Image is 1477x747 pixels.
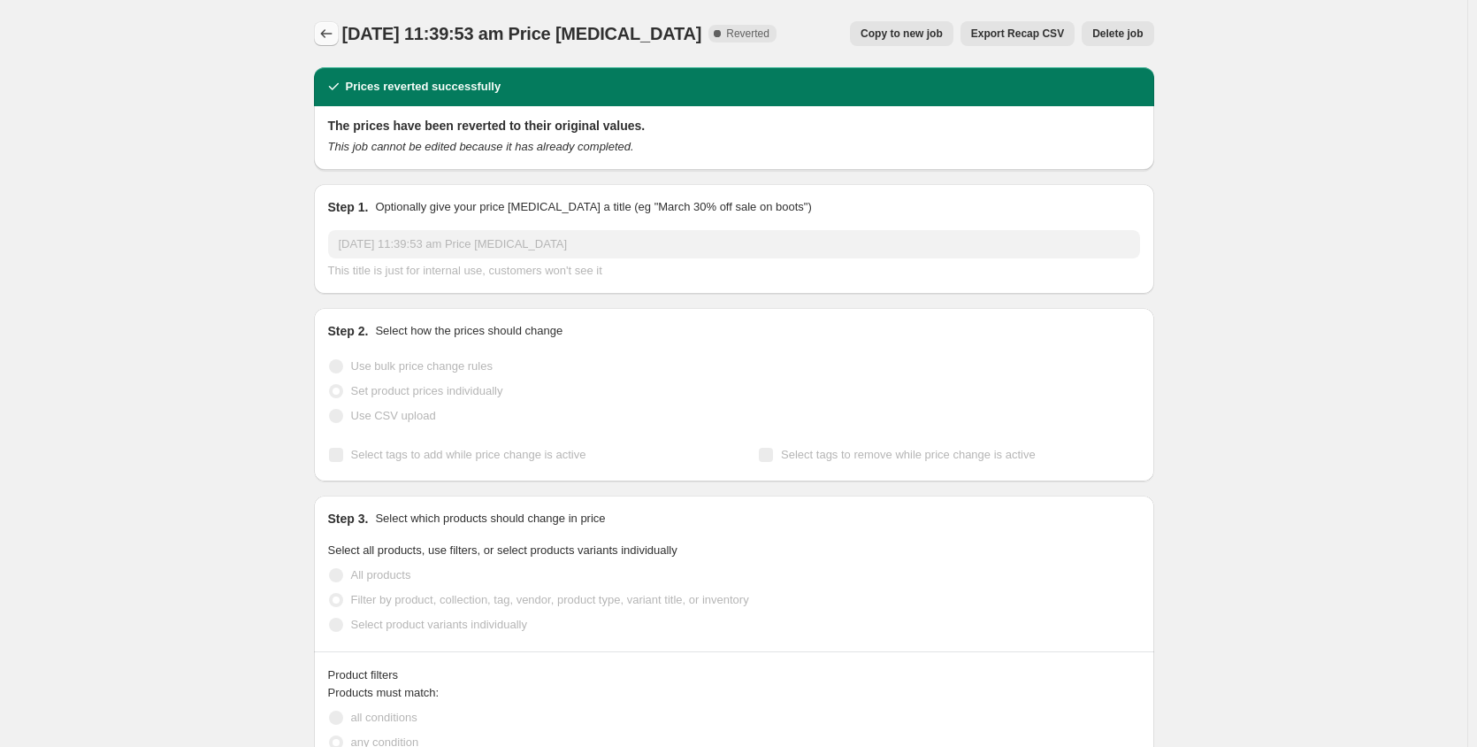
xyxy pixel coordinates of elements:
[351,618,527,631] span: Select product variants individually
[328,198,369,216] h2: Step 1.
[1082,21,1153,46] button: Delete job
[351,593,749,606] span: Filter by product, collection, tag, vendor, product type, variant title, or inventory
[861,27,943,41] span: Copy to new job
[328,264,602,277] span: This title is just for internal use, customers won't see it
[726,27,769,41] span: Reverted
[346,78,501,96] h2: Prices reverted successfully
[375,322,562,340] p: Select how the prices should change
[328,686,440,699] span: Products must match:
[781,448,1036,461] span: Select tags to remove while price change is active
[971,27,1064,41] span: Export Recap CSV
[351,448,586,461] span: Select tags to add while price change is active
[328,510,369,528] h2: Step 3.
[328,666,1140,684] div: Product filters
[351,568,411,581] span: All products
[351,384,503,397] span: Set product prices individually
[328,322,369,340] h2: Step 2.
[328,543,677,557] span: Select all products, use filters, or select products variants individually
[328,230,1140,258] input: 30% off holiday sale
[314,21,339,46] button: Price change jobs
[375,510,605,528] p: Select which products should change in price
[328,140,634,153] i: This job cannot be edited because it has already completed.
[375,198,811,216] p: Optionally give your price [MEDICAL_DATA] a title (eg "March 30% off sale on boots")
[342,24,702,43] span: [DATE] 11:39:53 am Price [MEDICAL_DATA]
[1092,27,1143,41] span: Delete job
[351,711,417,724] span: all conditions
[850,21,953,46] button: Copy to new job
[328,117,1140,135] h2: The prices have been reverted to their original values.
[351,359,493,373] span: Use bulk price change rules
[351,409,436,422] span: Use CSV upload
[960,21,1075,46] button: Export Recap CSV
